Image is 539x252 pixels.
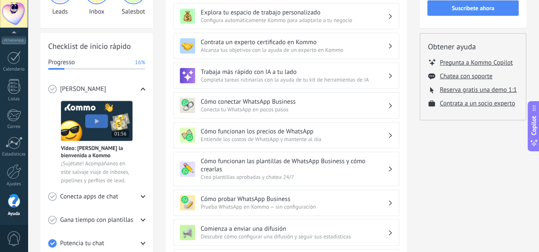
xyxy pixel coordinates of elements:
[440,58,513,67] button: Pregunta a Kommo Copilot
[2,124,26,130] div: Correo
[201,233,388,240] span: Descubre cómo configurar una difusión y seguir sus estadísticas
[201,195,388,203] h3: Cómo probar WhatsApp Business
[440,72,492,80] button: Chatea con soporte
[440,99,515,108] button: Contrata a un socio experto
[48,41,145,51] h2: Checklist de inicio rápido
[48,58,75,67] span: Progresso
[60,216,133,224] span: Gana tiempo con plantillas
[61,101,133,141] img: Meet video
[201,136,388,143] span: Entiende los costos de WhatsApp y mantente al día
[440,86,517,94] button: Reserva gratis una demo 1:1
[201,76,388,83] span: Completa tareas rutinarias con la ayuda de tu kit de herramientas de IA
[201,8,388,17] h3: Explora tu espacio de trabajo personalizado
[61,159,133,185] span: ¡Sujétate! Acompáñanos en este salvaje viaje de inboxes, pipelines y perfiles de lead.
[201,98,388,106] h3: Cómo conectar WhatsApp Business
[201,225,388,233] h3: Comienza a enviar una difusión
[135,58,145,67] span: 16%
[60,85,106,93] span: [PERSON_NAME]
[2,96,26,102] div: Listas
[60,193,118,201] span: Conecta apps de chat
[201,17,388,24] span: Configura automáticamente Kommo para adaptarlo a tu negocio
[2,181,26,187] div: Ajustes
[201,127,388,136] h3: Cómo funcionan los precios de WhatsApp
[2,67,26,72] div: Calendario
[201,38,388,46] h3: Contrata un experto certificado en Kommo
[201,106,388,113] span: Conecta tu WhatsApp en pocos pasos
[201,203,388,210] span: Prueba WhatsApp en Kommo — sin configuración
[452,5,494,11] span: Suscríbete ahora
[427,0,519,16] button: Suscríbete ahora
[530,116,538,135] span: Copilot
[201,157,388,173] h3: Cómo funcionan las plantillas de WhatsApp Business y cómo crearlas
[2,211,26,217] div: Ayuda
[60,239,104,248] span: Potencia tu chat
[61,144,133,159] span: Vídeo: [PERSON_NAME] la bienvenida a Kommo
[428,41,518,52] h2: Obtener ayuda
[201,173,388,181] span: Crea plantillas aprobadas y chatea 24/7
[201,46,388,54] span: Alcanza tus objetivos con la ayuda de un experto en Kommo
[201,68,388,76] h3: Trabaja más rápido con IA a tu lado
[2,152,26,157] div: Estadísticas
